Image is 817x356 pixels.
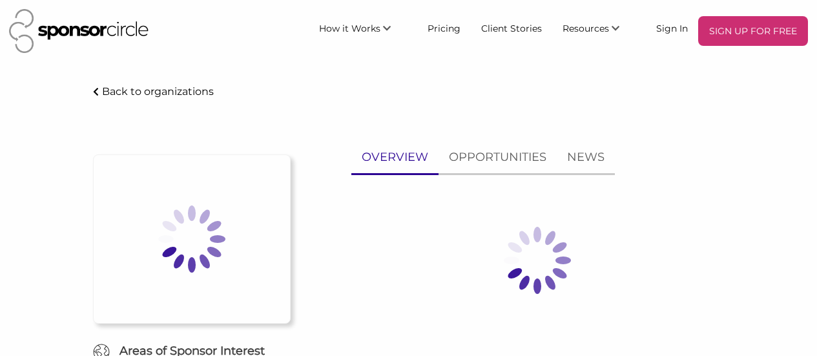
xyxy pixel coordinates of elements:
[703,21,803,41] p: SIGN UP FOR FREE
[567,148,605,167] p: NEWS
[102,85,214,98] p: Back to organizations
[646,16,698,39] a: Sign In
[449,148,546,167] p: OPPORTUNITIES
[127,174,256,304] img: Loading spinner
[309,16,417,46] li: How it Works
[417,16,471,39] a: Pricing
[319,23,380,34] span: How it Works
[9,9,149,53] img: Sponsor Circle Logo
[563,23,609,34] span: Resources
[473,196,602,325] img: Loading spinner
[552,16,646,46] li: Resources
[471,16,552,39] a: Client Stories
[362,148,428,167] p: OVERVIEW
